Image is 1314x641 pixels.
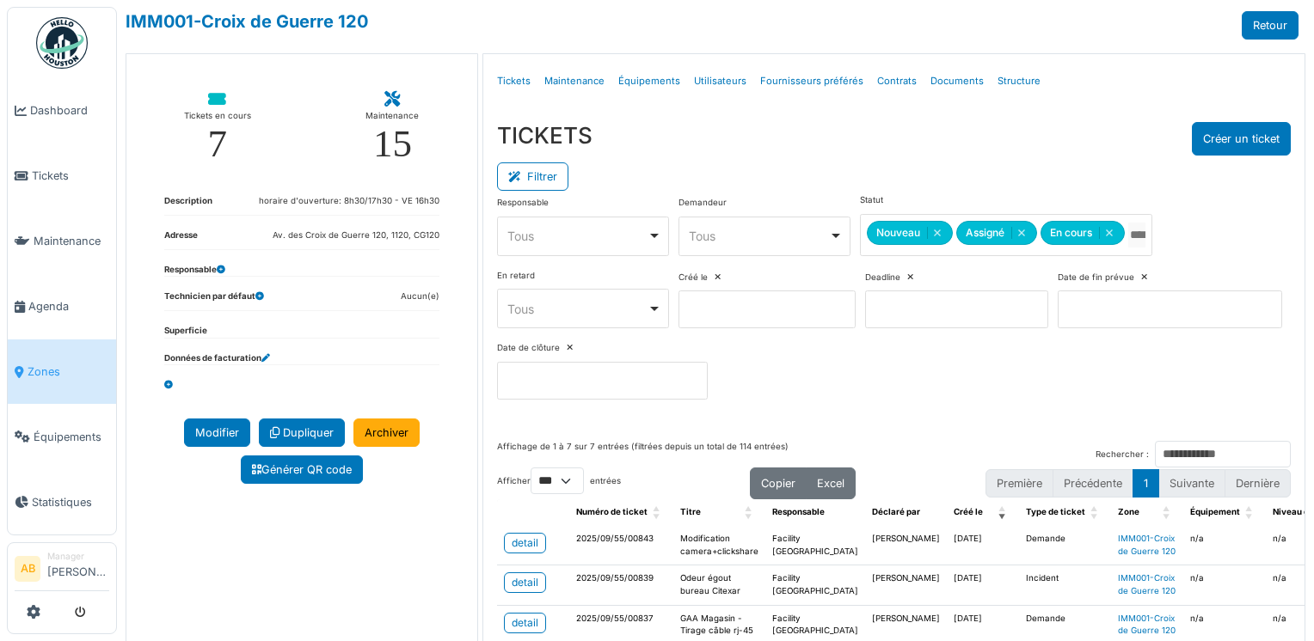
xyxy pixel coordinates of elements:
a: IMM001-Croix de Guerre 120 [1118,614,1176,636]
span: Équipement [1190,507,1240,516]
td: Modification camera+clickshare [673,526,765,565]
span: Responsable [772,507,825,516]
a: IMM001-Croix de Guerre 120 [126,11,368,32]
a: Modifier [184,418,250,447]
div: Tous [507,300,648,318]
a: Maintenance [8,209,116,274]
div: Nouveau [867,221,953,245]
a: Maintenance [537,61,611,101]
a: Agenda [8,274,116,339]
div: 7 [207,125,227,163]
img: Badge_color-CXgf-gQk.svg [36,17,88,69]
label: Créé le [678,272,708,284]
td: Odeur égout bureau Citexar [673,565,765,605]
span: Numéro de ticket: Activate to sort [653,499,663,526]
label: Responsable [497,197,549,210]
span: Titre [680,507,701,516]
td: n/a [1183,526,1266,565]
span: Excel [817,477,844,490]
dt: Données de facturation [164,352,270,365]
span: Type de ticket: Activate to sort [1090,499,1101,526]
td: Facility [GEOGRAPHIC_DATA] [765,565,865,605]
span: Équipements [34,429,109,445]
div: 15 [373,125,412,163]
a: Équipements [611,61,687,101]
a: detail [504,613,546,633]
span: Copier [761,477,795,490]
label: Date de clôture [497,342,560,355]
td: n/a [1183,565,1266,605]
span: Titre: Activate to sort [745,499,755,526]
a: detail [504,572,546,593]
a: Utilisateurs [687,61,753,101]
dt: Superficie [164,325,207,338]
span: Zone: Activate to sort [1163,499,1173,526]
td: Demande [1019,526,1111,565]
button: Créer un ticket [1192,122,1291,156]
div: Tickets en cours [184,107,251,125]
button: Remove item: 'new' [927,227,947,239]
a: IMM001-Croix de Guerre 120 [1118,573,1176,595]
div: detail [512,615,538,631]
td: [DATE] [947,526,1019,565]
a: Dupliquer [259,418,345,447]
a: Tickets [8,143,116,209]
td: [PERSON_NAME] [865,526,947,565]
div: detail [512,535,538,551]
label: En retard [497,270,535,283]
nav: pagination [985,469,1291,498]
div: Maintenance [365,107,419,125]
a: AB Manager[PERSON_NAME] [15,550,109,591]
span: Agenda [28,298,109,314]
dt: Responsable [164,264,225,277]
span: Numéro de ticket [576,507,648,516]
span: Type de ticket [1026,507,1085,516]
select: Afficherentrées [531,467,584,494]
a: Archiver [353,418,420,447]
div: En cours [1041,221,1125,245]
button: Filtrer [497,162,568,191]
a: Contrats [870,61,924,101]
li: AB [15,556,40,582]
td: 2025/09/55/00839 [569,565,673,605]
label: Demandeur [678,197,727,210]
dt: Description [164,195,212,215]
span: Déclaré par [872,507,920,516]
td: [DATE] [947,565,1019,605]
a: Documents [924,61,991,101]
a: Structure [991,61,1047,101]
button: Remove item: 'assigned' [1011,227,1031,239]
div: Assigné [956,221,1037,245]
a: Statistiques [8,469,116,534]
a: Maintenance 15 [352,78,433,177]
td: 2025/09/55/00843 [569,526,673,565]
li: [PERSON_NAME] [47,550,109,587]
td: Incident [1019,565,1111,605]
a: Générer QR code [241,455,363,484]
label: Date de fin prévue [1058,272,1134,284]
a: Fournisseurs préférés [753,61,870,101]
dt: Adresse [164,229,198,249]
span: Créé le: Activate to remove sorting [998,499,1009,526]
div: Tous [507,227,648,245]
button: Excel [806,467,856,499]
a: Dashboard [8,78,116,143]
div: detail [512,575,538,590]
div: Manager [47,550,109,563]
button: Copier [750,467,807,499]
span: Équipement: Activate to sort [1245,499,1256,526]
span: Statistiques [32,494,109,510]
span: Maintenance [34,233,109,249]
span: Tickets [32,168,109,184]
span: Dashboard [30,102,109,119]
button: Remove item: 'ongoing' [1099,227,1119,239]
label: Rechercher : [1096,449,1149,461]
td: [PERSON_NAME] [865,565,947,605]
a: Tickets [490,61,537,101]
dd: horaire d'ouverture: 8h30/17h30 - VE 16h30 [259,195,439,208]
label: Afficher entrées [497,467,621,494]
td: Facility [GEOGRAPHIC_DATA] [765,526,865,565]
dd: Av. des Croix de Guerre 120, 1120, CG120 [273,229,439,242]
a: IMM001-Croix de Guerre 120 [1118,534,1176,556]
span: Zones [28,363,109,380]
